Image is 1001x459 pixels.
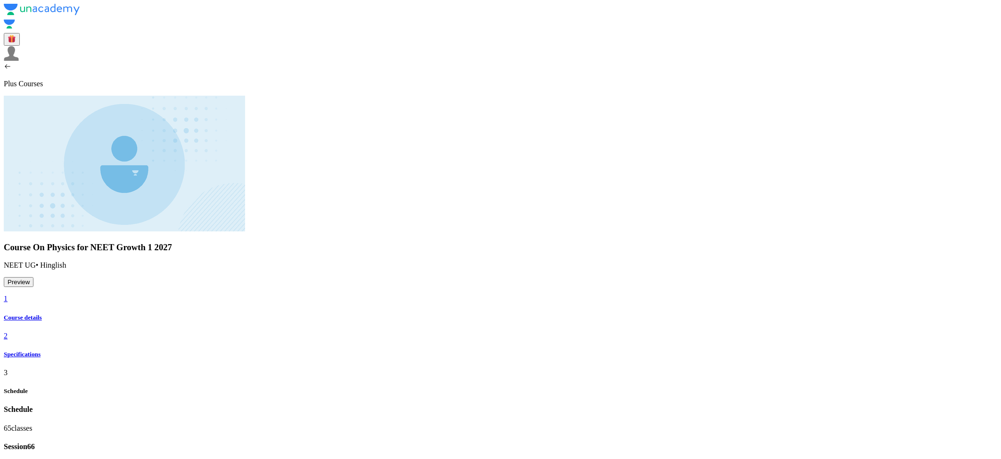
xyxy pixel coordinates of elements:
[8,34,16,43] img: avatar
[4,332,997,358] a: 2Specifications
[4,4,80,15] img: Company Logo
[4,80,997,88] p: Plus Courses
[4,424,997,433] p: 65 classes
[4,443,997,451] h4: Session 66
[4,277,33,287] button: Preview
[4,96,245,231] img: 95381370-AAFB-4A64-A13F-2A73AE929B82_plus.png
[4,314,997,321] h5: Course details
[4,351,997,358] h5: Specifications
[4,369,997,377] p: 3
[4,46,19,61] img: Divya tyagi
[4,295,997,303] p: 1
[4,4,997,33] a: Company LogoCompany Logo
[4,387,997,395] h5: Schedule
[4,17,15,31] img: Company Logo
[4,405,997,414] h4: Schedule
[4,33,20,46] button: avatar
[4,242,997,253] h3: Course On Physics for NEET Growth 1 2027
[4,261,997,270] p: NEET UG • Hinglish
[4,295,997,321] a: 1Course details
[4,332,997,340] p: 2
